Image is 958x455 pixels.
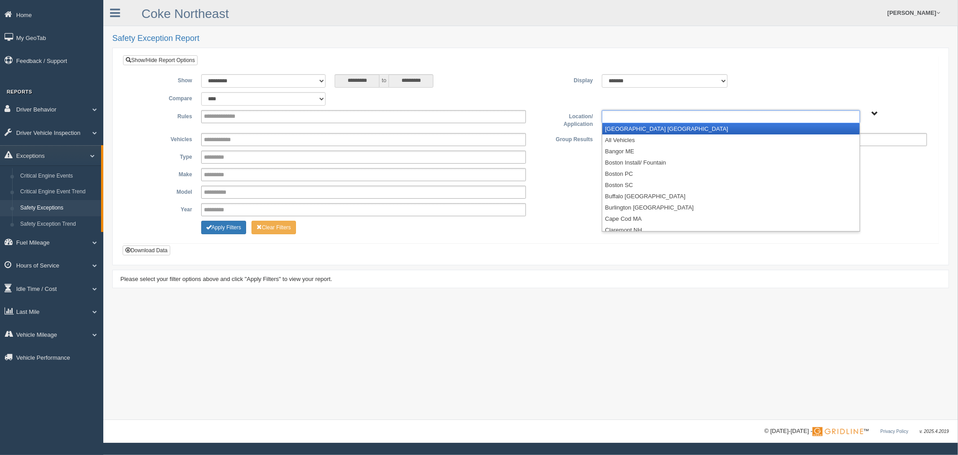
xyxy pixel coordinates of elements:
label: Location/ Application [530,110,597,129]
a: Critical Engine Events [16,168,101,184]
div: © [DATE]-[DATE] - ™ [764,427,949,436]
button: Change Filter Options [252,221,296,234]
a: Safety Exception Trend [16,216,101,232]
li: Burlington [GEOGRAPHIC_DATA] [602,202,860,213]
button: Change Filter Options [201,221,246,234]
label: Vehicles [130,133,197,144]
label: Group Results [530,133,597,144]
li: Boston Install/ Fountain [602,157,860,168]
li: Boston SC [602,179,860,191]
a: Coke Northeast [141,7,229,21]
a: Critical Engine Event Trend [16,184,101,200]
img: Gridline [812,427,863,436]
label: Show [130,74,197,85]
li: [GEOGRAPHIC_DATA] [GEOGRAPHIC_DATA] [602,123,860,134]
label: Model [130,186,197,196]
span: Please select your filter options above and click "Apply Filters" to view your report. [120,276,332,282]
label: Rules [130,110,197,121]
button: Download Data [123,245,170,255]
h2: Safety Exception Report [112,34,949,43]
label: Type [130,151,197,161]
li: Buffalo [GEOGRAPHIC_DATA] [602,191,860,202]
label: Make [130,168,197,179]
li: Claremont NH [602,224,860,236]
span: to [380,74,388,88]
a: Safety Exceptions [16,200,101,216]
span: v. 2025.4.2019 [920,429,949,434]
label: Display [530,74,597,85]
a: Privacy Policy [880,429,908,434]
a: Show/Hide Report Options [123,55,198,65]
li: Bangor ME [602,146,860,157]
li: Cape Cod MA [602,213,860,224]
label: Compare [130,92,197,103]
li: Boston PC [602,168,860,179]
li: All Vehicles [602,134,860,146]
label: Year [130,203,197,214]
